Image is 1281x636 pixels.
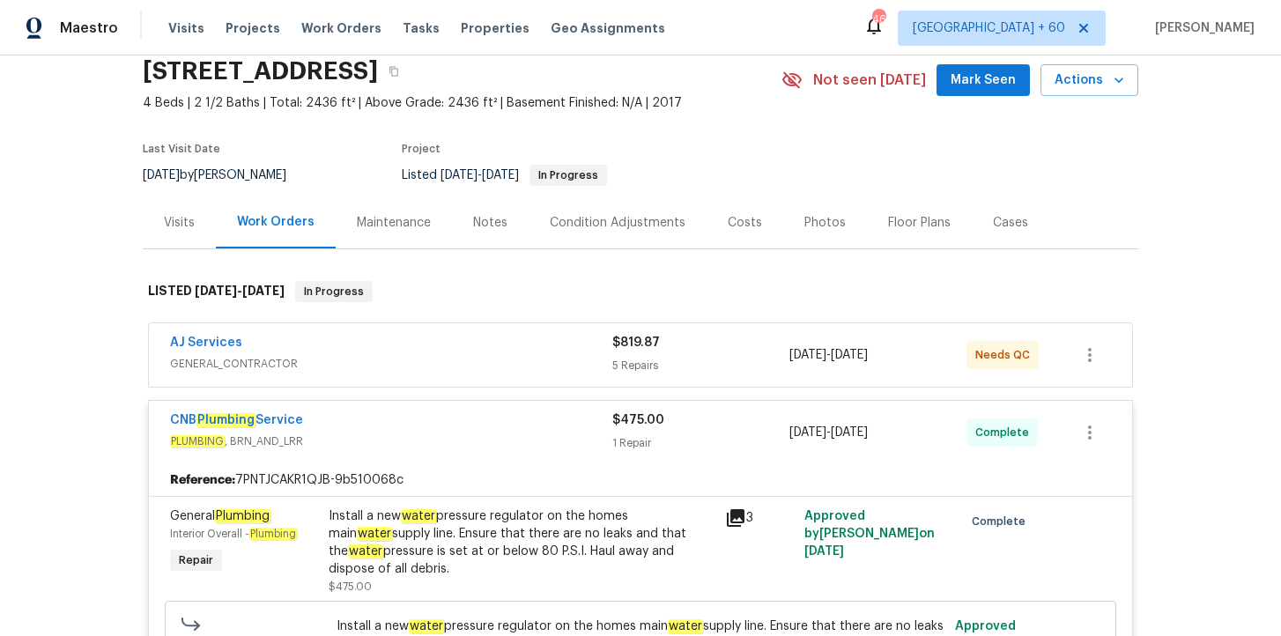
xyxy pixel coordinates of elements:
[378,55,410,87] button: Copy Address
[249,528,297,540] em: Plumbing
[297,283,371,300] span: In Progress
[668,619,703,633] em: water
[473,214,507,232] div: Notes
[148,281,285,302] h6: LISTED
[196,413,255,427] em: Plumbing
[975,424,1036,441] span: Complete
[725,507,794,529] div: 3
[789,424,868,441] span: -
[531,170,605,181] span: In Progress
[993,214,1028,232] div: Cases
[143,169,180,181] span: [DATE]
[461,19,529,37] span: Properties
[789,349,826,361] span: [DATE]
[551,19,665,37] span: Geo Assignments
[242,285,285,297] span: [DATE]
[888,214,951,232] div: Floor Plans
[357,527,392,541] em: water
[612,336,660,349] span: $819.87
[1055,70,1124,92] span: Actions
[975,346,1037,364] span: Needs QC
[482,169,519,181] span: [DATE]
[170,413,303,427] a: CNBPlumbingService
[403,22,440,34] span: Tasks
[195,285,285,297] span: -
[872,11,885,28] div: 461
[402,169,607,181] span: Listed
[612,414,664,426] span: $475.00
[550,214,685,232] div: Condition Adjustments
[170,355,612,373] span: GENERAL_CONTRACTOR
[143,165,307,186] div: by [PERSON_NAME]
[170,433,612,450] span: , BRN_AND_LRR
[329,507,715,578] div: Install a new pressure regulator on the homes main supply line. Ensure that there are no leaks an...
[831,349,868,361] span: [DATE]
[143,94,781,112] span: 4 Beds | 2 1/2 Baths | Total: 2436 ft² | Above Grade: 2436 ft² | Basement Finished: N/A | 2017
[170,471,235,489] b: Reference:
[164,214,195,232] div: Visits
[226,19,280,37] span: Projects
[215,509,270,523] em: Plumbing
[813,71,926,89] span: Not seen [DATE]
[143,263,1138,320] div: LISTED [DATE]-[DATE]In Progress
[1040,64,1138,97] button: Actions
[401,509,436,523] em: water
[348,544,383,558] em: water
[301,19,381,37] span: Work Orders
[409,619,444,633] em: water
[804,545,844,558] span: [DATE]
[789,426,826,439] span: [DATE]
[804,510,935,558] span: Approved by [PERSON_NAME] on
[170,509,270,523] span: General
[937,64,1030,97] button: Mark Seen
[789,346,868,364] span: -
[60,19,118,37] span: Maestro
[143,63,378,80] h2: [STREET_ADDRESS]
[195,285,237,297] span: [DATE]
[168,19,204,37] span: Visits
[728,214,762,232] div: Costs
[831,426,868,439] span: [DATE]
[170,336,242,349] a: AJ Services
[951,70,1016,92] span: Mark Seen
[143,144,220,154] span: Last Visit Date
[329,581,372,592] span: $475.00
[237,213,315,231] div: Work Orders
[170,529,297,539] span: Interior Overall -
[357,214,431,232] div: Maintenance
[804,214,846,232] div: Photos
[1148,19,1255,37] span: [PERSON_NAME]
[913,19,1065,37] span: [GEOGRAPHIC_DATA] + 60
[149,464,1132,496] div: 7PNTJCAKR1QJB-9b510068c
[441,169,519,181] span: -
[402,144,441,154] span: Project
[972,513,1033,530] span: Complete
[170,435,225,447] em: PLUMBING
[612,434,789,452] div: 1 Repair
[172,551,220,569] span: Repair
[612,357,789,374] div: 5 Repairs
[441,169,478,181] span: [DATE]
